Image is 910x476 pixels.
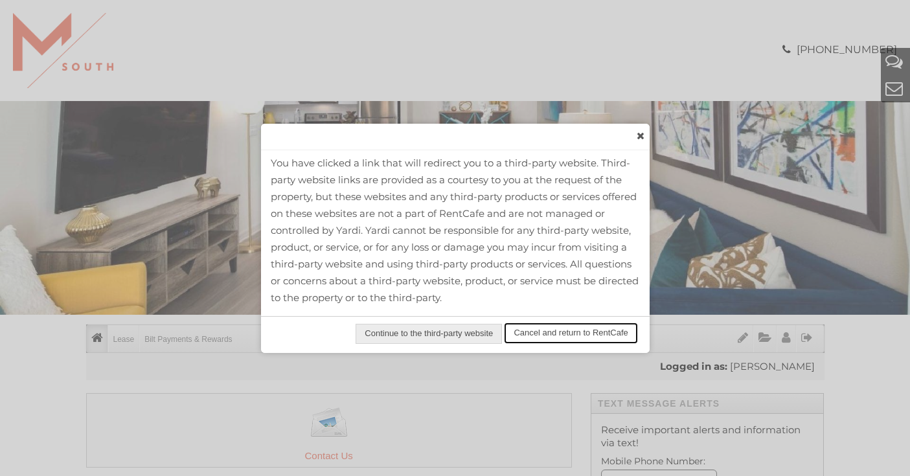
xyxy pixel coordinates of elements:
[885,51,903,72] a: Help And Support
[885,78,903,99] a: Contact
[271,155,640,306] div: You have clicked a link that will redirect you to a third-party website. Third-party website link...
[505,324,636,343] button: Cancel and return to RentCafe
[356,324,501,343] span: Continue to the third-party website
[635,129,645,142] span: close
[635,129,647,141] a: close
[356,324,502,344] button: Continue to the third-party website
